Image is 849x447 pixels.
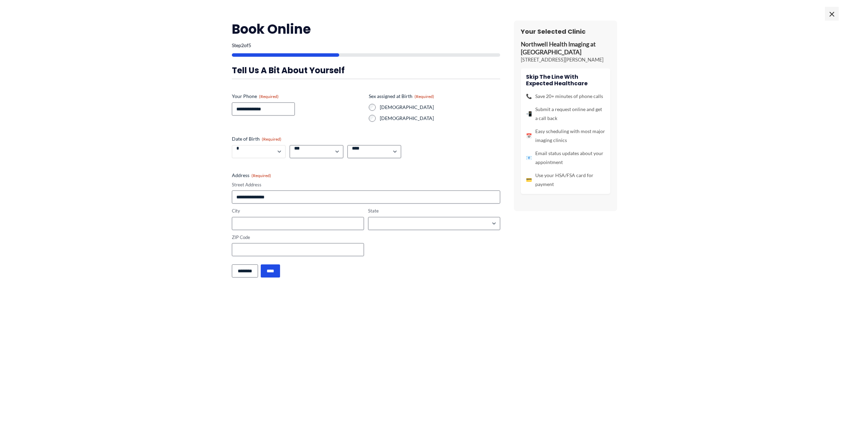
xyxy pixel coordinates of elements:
span: 💳 [526,175,532,184]
span: 📧 [526,153,532,162]
span: (Required) [259,94,279,99]
span: (Required) [415,94,434,99]
label: Street Address [232,182,500,188]
p: [STREET_ADDRESS][PERSON_NAME] [521,56,610,63]
label: [DEMOGRAPHIC_DATA] [380,115,500,122]
li: Submit a request online and get a call back [526,105,605,123]
label: Your Phone [232,93,363,100]
span: 📲 [526,109,532,118]
li: Easy scheduling with most major imaging clinics [526,127,605,145]
span: 5 [248,42,251,48]
legend: Date of Birth [232,135,281,142]
p: Northwell Health Imaging at [GEOGRAPHIC_DATA] [521,41,610,56]
label: ZIP Code [232,234,364,241]
li: Use your HSA/FSA card for payment [526,171,605,189]
label: City [232,208,364,214]
h3: Your Selected Clinic [521,28,610,35]
h2: Book Online [232,21,500,37]
span: 2 [241,42,244,48]
span: 📞 [526,92,532,101]
h3: Tell us a bit about yourself [232,65,500,76]
li: Email status updates about your appointment [526,149,605,167]
span: 📅 [526,131,532,140]
span: (Required) [262,137,281,142]
label: [DEMOGRAPHIC_DATA] [380,104,500,111]
span: × [825,7,839,21]
h4: Skip the line with Expected Healthcare [526,74,605,87]
label: State [368,208,500,214]
li: Save 20+ minutes of phone calls [526,92,605,101]
p: Step of [232,43,500,48]
legend: Sex assigned at Birth [369,93,434,100]
legend: Address [232,172,271,179]
span: (Required) [251,173,271,178]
